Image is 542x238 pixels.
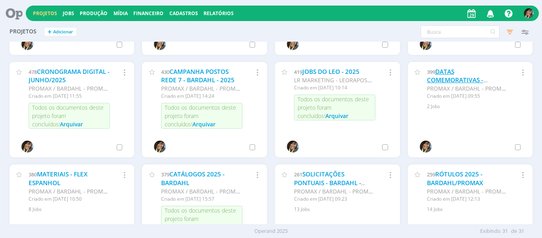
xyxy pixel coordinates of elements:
span: Arquivar [325,112,348,120]
a: Mídia [113,10,128,17]
span: PROMAX / BARDAHL - PROMAX PRODUTOS MÁXIMOS S/A INDÚSTRIA E COMÉRCIO [161,85,378,92]
div: Criado em [DATE] 09:55 [427,93,508,100]
div: Criado em [DATE] 10:50 [29,195,110,203]
a: Projetos [33,10,57,17]
a: SOLICITAÇÕES PONTUAIS - BARDAHL - 2025 [294,170,361,195]
span: PROMAX / BARDAHL - PROMAX PRODUTOS MÁXIMOS S/A INDÚSTRIA E COMÉRCIO [29,85,246,92]
img: S [420,141,432,153]
span: + [48,28,52,36]
button: Cadastros [167,10,200,17]
span: 259 [427,171,435,178]
span: Todos os documentos deste projeto foram concluídos! [298,95,369,120]
span: Projetos [10,28,37,35]
span: 430 [161,68,169,75]
img: S [154,38,166,50]
span: Adicionar [53,29,73,35]
div: Criado em [DATE] 09:23 [294,195,375,203]
a: CAMPANHA POSTOS REDE 7 - BARDAHL - 2025 [161,68,234,85]
div: 14 Jobs [427,206,523,213]
span: 261 [294,171,302,178]
span: de [511,227,517,235]
img: S [524,8,534,18]
div: 13 Jobs [294,206,390,213]
div: Criado em [DATE] 10:14 [294,84,375,91]
span: PROMAX / BARDAHL - PROMAX PRODUTOS MÁXIMOS S/A INDÚSTRIA E COMÉRCIO [161,188,378,195]
img: S [21,38,33,50]
a: DATAS COMEMORATIVAS - PROMAX/BARDAHL - 2025 [427,68,503,93]
span: Todos os documentos deste projeto foram concluídos! [32,104,104,128]
button: S [523,6,534,20]
a: Financeiro [133,10,163,17]
div: Criado em [DATE] 11:55 [29,93,110,100]
button: Relatórios [201,10,236,17]
button: Produção [77,10,110,17]
span: Todos os documentos deste projeto foram concluídos! [165,104,236,128]
button: +Adicionar [44,28,76,36]
div: 2 Jobs [427,103,523,110]
a: RÓTULOS 2025 - BARDAHL/PROMAX [427,170,483,187]
span: PROMAX / BARDAHL - PROMAX PRODUTOS MÁXIMOS S/A INDÚSTRIA E COMÉRCIO [294,188,511,195]
a: MATERIAIS - FLEX ESPANHOL [29,170,88,187]
span: 380 [29,171,37,178]
a: CRONOGRAMA DIGITAL - JUNHO/2025 [29,68,110,85]
span: Todos os documentos deste projeto foram concluídos! [165,207,236,231]
img: S [287,141,299,153]
input: Busca [421,25,500,38]
span: 419 [294,68,302,75]
a: CATÁLOGOS 2025 - BARDAHL [161,170,225,187]
div: 8 Jobs [29,206,125,213]
img: S [420,38,432,50]
img: S [287,38,299,50]
span: Arquivar [192,223,215,231]
span: 478 [29,68,37,75]
button: Jobs [60,10,77,17]
button: Mídia [111,10,130,17]
span: 31 [502,227,508,235]
img: S [21,141,33,153]
img: S [154,141,166,153]
button: Projetos [31,10,60,17]
a: JOBS DO LEO - 2025 [302,68,359,76]
span: Exibindo [480,227,501,235]
div: Criado em [DATE] 12:13 [427,195,508,203]
span: 379 [161,171,169,178]
span: PROMAX / BARDAHL - PROMAX PRODUTOS MÁXIMOS S/A INDÚSTRIA E COMÉRCIO [29,188,246,195]
div: Criado em [DATE] 14:24 [161,93,242,100]
span: 399 [427,68,435,75]
span: Arquivar [192,120,215,128]
a: Relatórios [204,10,234,17]
a: Jobs [63,10,74,17]
span: Arquivar [60,120,83,128]
a: Produção [80,10,108,17]
span: Cadastros [169,10,198,17]
span: LR MARKETING - LEORAPOSO MARKETING LTDA [294,76,421,84]
button: Financeiro [131,10,166,17]
div: Criado em [DATE] 15:57 [161,195,242,203]
span: 31 [519,227,524,235]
